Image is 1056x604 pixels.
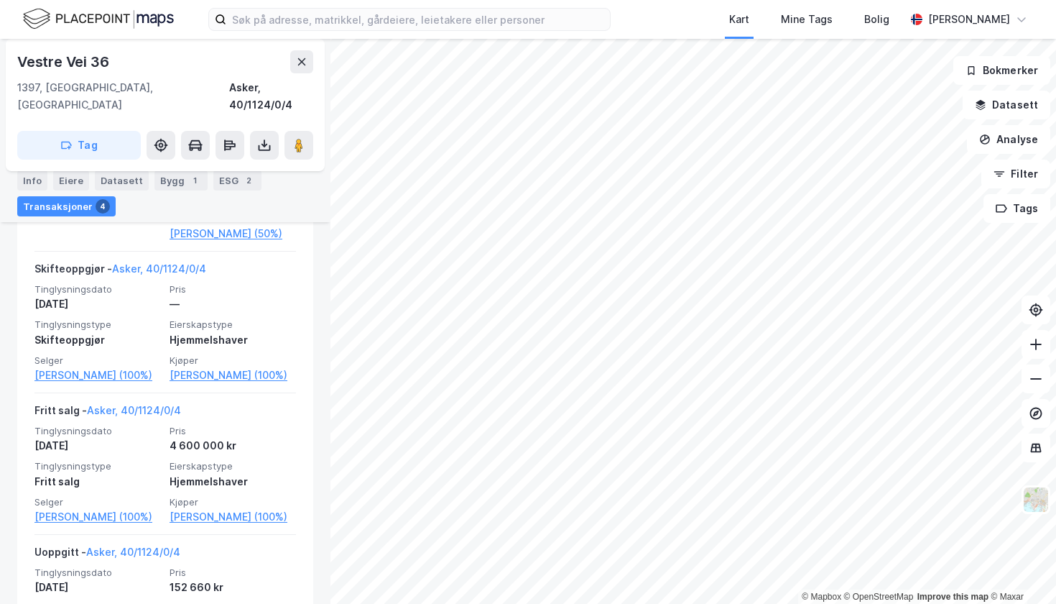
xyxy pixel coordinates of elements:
[844,592,914,602] a: OpenStreetMap
[34,296,161,313] div: [DATE]
[34,544,180,567] div: Uoppgitt -
[17,50,111,73] div: Vestre Vei 36
[34,402,181,425] div: Fritt salg -
[170,508,296,526] a: [PERSON_NAME] (100%)
[23,6,174,32] img: logo.f888ab2527a4732fd821a326f86c7f29.svg
[170,367,296,384] a: [PERSON_NAME] (100%)
[917,592,988,602] a: Improve this map
[34,508,161,526] a: [PERSON_NAME] (100%)
[781,11,833,28] div: Mine Tags
[34,319,161,331] span: Tinglysningstype
[34,437,161,454] div: [DATE]
[963,91,1050,119] button: Datasett
[864,11,889,28] div: Bolig
[953,56,1050,85] button: Bokmerker
[34,496,161,508] span: Selger
[187,173,202,188] div: 1
[213,170,261,191] div: ESG
[34,367,161,384] a: [PERSON_NAME] (100%)
[170,296,296,313] div: —
[729,11,749,28] div: Kart
[34,579,161,596] div: [DATE]
[170,579,296,596] div: 152 660 kr
[981,160,1050,188] button: Filter
[983,194,1050,223] button: Tags
[802,592,841,602] a: Mapbox
[96,199,110,214] div: 4
[170,567,296,579] span: Pris
[170,496,296,508] span: Kjøper
[53,170,89,191] div: Eiere
[34,260,206,283] div: Skifteoppgjør -
[95,170,149,191] div: Datasett
[170,283,296,296] span: Pris
[17,79,229,114] div: 1397, [GEOGRAPHIC_DATA], [GEOGRAPHIC_DATA]
[17,170,47,191] div: Info
[34,354,161,367] span: Selger
[34,425,161,437] span: Tinglysningsdato
[87,404,181,416] a: Asker, 40/1124/0/4
[170,425,296,437] span: Pris
[112,262,206,275] a: Asker, 40/1124/0/4
[17,131,141,160] button: Tag
[34,331,161,349] div: Skifteoppgjør
[226,9,610,30] input: Søk på adresse, matrikkel, gårdeiere, leietakere eller personer
[170,437,296,454] div: 4 600 000 kr
[170,319,296,331] span: Eierskapstype
[967,125,1050,154] button: Analyse
[241,173,256,188] div: 2
[170,460,296,472] span: Eierskapstype
[34,473,161,490] div: Fritt salg
[34,283,161,296] span: Tinglysningsdato
[170,225,296,242] a: [PERSON_NAME] (50%)
[154,170,208,191] div: Bygg
[34,460,161,472] span: Tinglysningstype
[170,331,296,349] div: Hjemmelshaver
[86,546,180,558] a: Asker, 40/1124/0/4
[170,354,296,367] span: Kjøper
[229,79,313,114] div: Asker, 40/1124/0/4
[170,473,296,490] div: Hjemmelshaver
[1022,486,1050,513] img: Z
[984,535,1056,604] iframe: Chat Widget
[928,11,1010,28] div: [PERSON_NAME]
[34,567,161,579] span: Tinglysningsdato
[17,196,116,216] div: Transaksjoner
[984,535,1056,604] div: Kontrollprogram for chat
